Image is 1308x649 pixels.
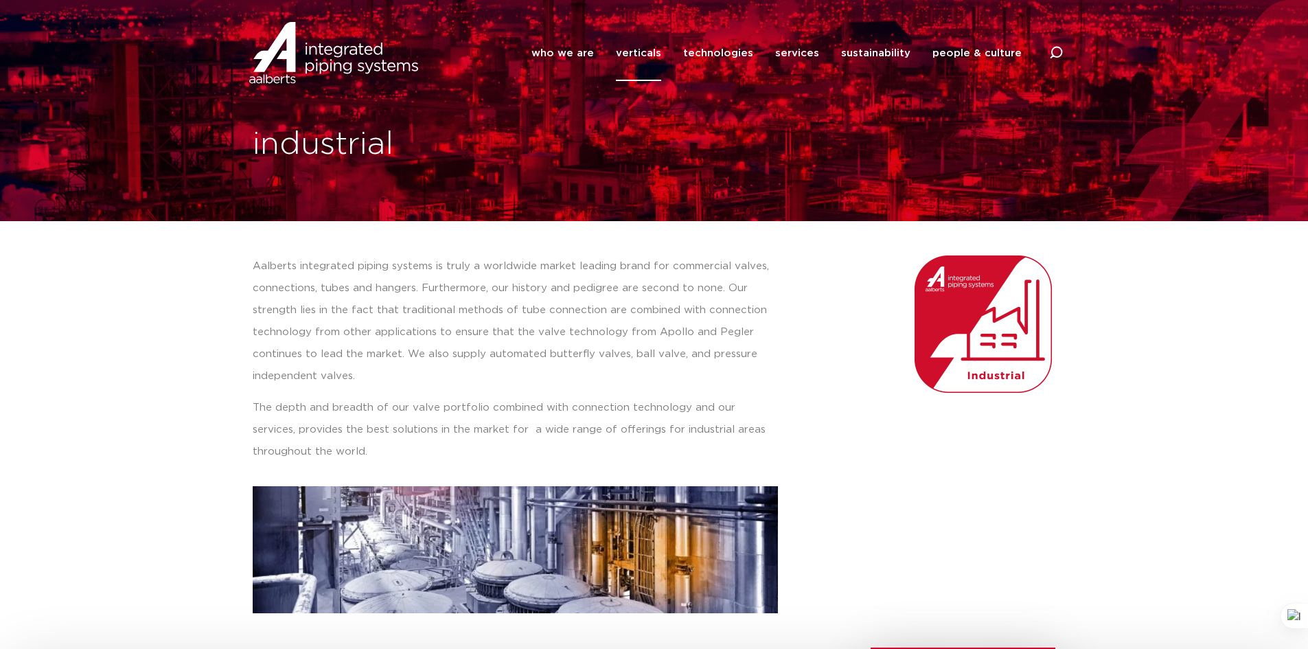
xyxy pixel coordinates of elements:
p: The depth and breadth of our valve portfolio combined with connection technology and our services... [253,397,778,463]
a: people & culture [932,25,1022,81]
nav: Menu [531,25,1022,81]
a: who we are [531,25,594,81]
p: Aalberts integrated piping systems is truly a worldwide market leading brand for commercial valve... [253,255,778,387]
a: services [775,25,819,81]
a: technologies [683,25,753,81]
img: Aalberts_IPS_icon_industrial_rgb [915,255,1052,393]
a: verticals [616,25,661,81]
a: sustainability [841,25,910,81]
h1: industrial [253,123,647,167]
